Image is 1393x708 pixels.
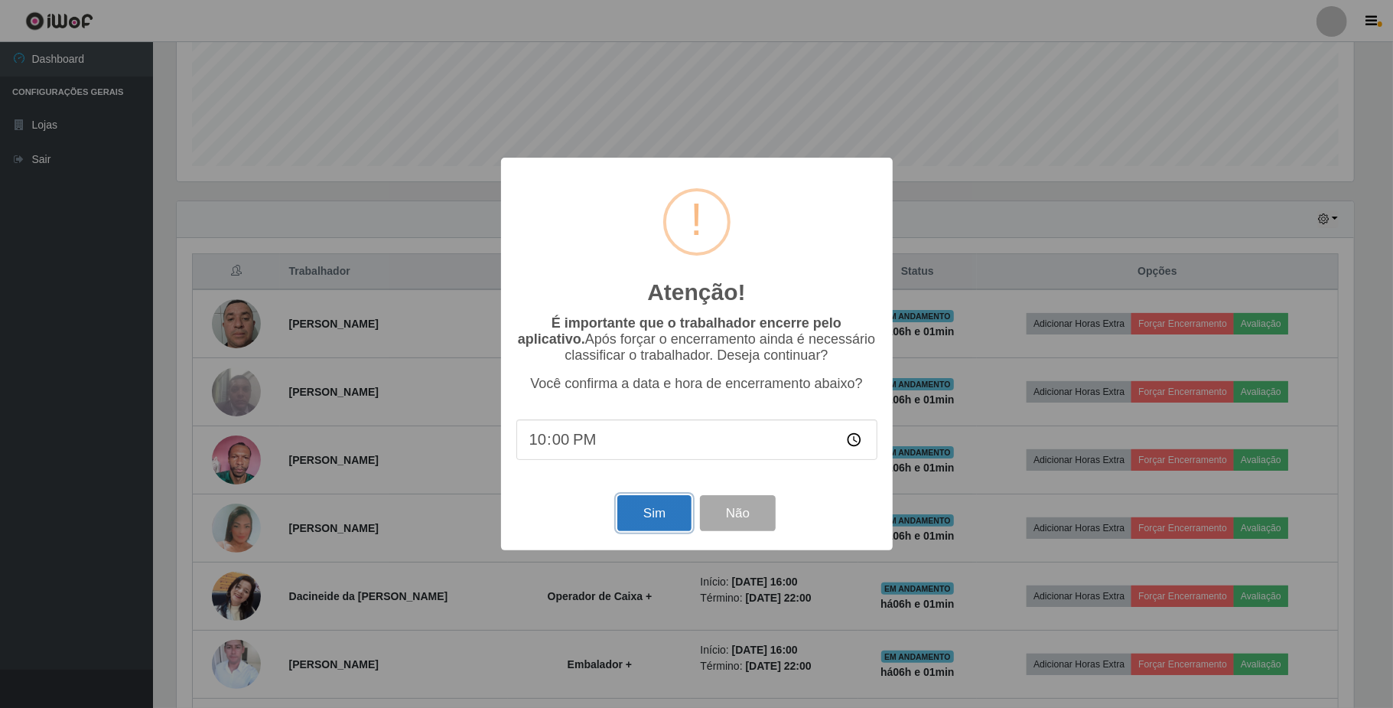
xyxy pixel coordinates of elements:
p: Você confirma a data e hora de encerramento abaixo? [516,376,877,392]
button: Não [700,495,776,531]
h2: Atenção! [647,279,745,306]
p: Após forçar o encerramento ainda é necessário classificar o trabalhador. Deseja continuar? [516,315,877,364]
button: Sim [617,495,692,531]
b: É importante que o trabalhador encerre pelo aplicativo. [518,315,841,347]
